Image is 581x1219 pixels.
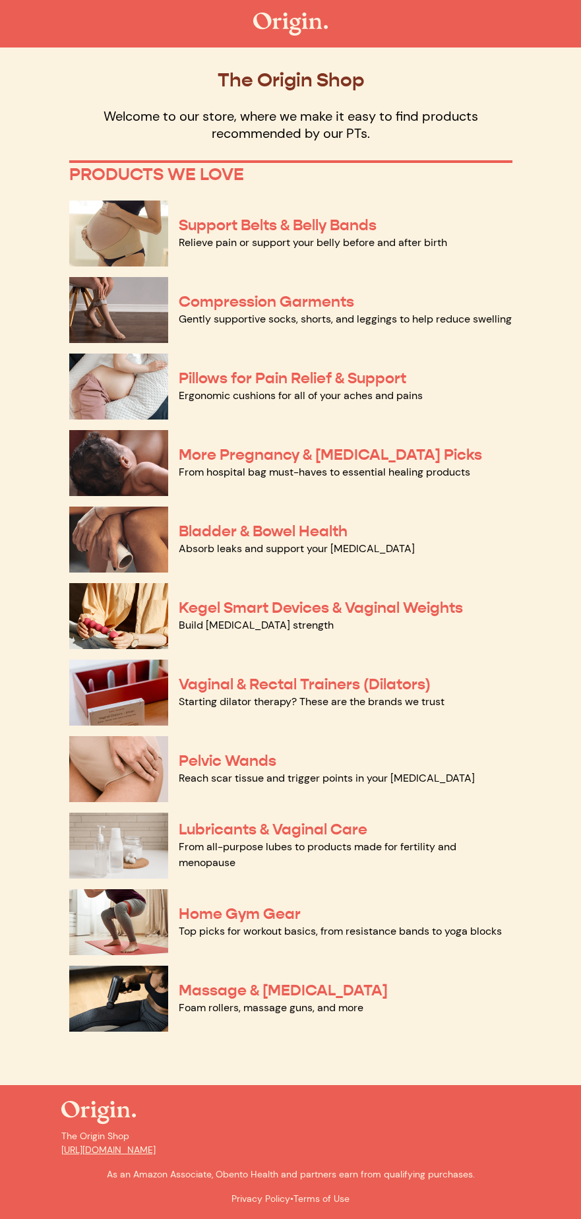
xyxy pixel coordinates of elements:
[69,164,512,185] p: PRODUCTS WE LOVE
[179,369,406,388] a: Pillows for Pain Relief & Support
[61,1101,136,1124] img: The Origin Shop
[179,522,348,541] a: Bladder & Bowel Health
[69,69,512,92] p: The Origin Shop
[231,1193,290,1204] a: Privacy Policy
[69,583,168,649] img: Kegel Smart Devices & Vaginal Weights
[179,904,301,923] a: Home Gym Gear
[69,108,512,142] p: Welcome to our store, where we make it easy to find products recommended by our PTs.
[179,445,482,464] a: More Pregnancy & [MEDICAL_DATA] Picks
[69,201,168,266] img: Support Belts & Belly Bands
[179,598,463,617] a: Kegel Smart Devices & Vaginal Weights
[61,1129,520,1157] p: The Origin Shop
[179,771,475,785] a: Reach scar tissue and trigger points in your [MEDICAL_DATA]
[61,1144,156,1156] a: [URL][DOMAIN_NAME]
[61,1168,520,1181] p: As an Amazon Associate, Obento Health and partners earn from qualifying purchases.
[179,216,377,235] a: Support Belts & Belly Bands
[179,820,367,839] a: Lubricants & Vaginal Care
[69,277,168,343] img: Compression Garments
[69,966,168,1032] img: Massage & Myofascial Release
[69,813,168,879] img: Lubricants & Vaginal Care
[69,889,168,955] img: Home Gym Gear
[179,292,354,311] a: Compression Garments
[179,542,415,555] a: Absorb leaks and support your [MEDICAL_DATA]
[179,675,431,694] a: Vaginal & Rectal Trainers (Dilators)
[253,13,328,36] img: The Origin Shop
[179,618,334,632] a: Build [MEDICAL_DATA] strength
[179,981,388,1000] a: Massage & [MEDICAL_DATA]
[179,695,444,708] a: Starting dilator therapy? These are the brands we trust
[179,389,423,402] a: Ergonomic cushions for all of your aches and pains
[69,507,168,573] img: Bladder & Bowel Health
[69,736,168,802] img: Pelvic Wands
[179,924,502,938] a: Top picks for workout basics, from resistance bands to yoga blocks
[61,1192,520,1206] p: •
[179,465,470,479] a: From hospital bag must-haves to essential healing products
[179,1001,363,1015] a: Foam rollers, massage guns, and more
[179,312,512,326] a: Gently supportive socks, shorts, and leggings to help reduce swelling
[69,660,168,726] img: Vaginal & Rectal Trainers (Dilators)
[69,354,168,420] img: Pillows for Pain Relief & Support
[179,840,456,869] a: From all-purpose lubes to products made for fertility and menopause
[179,235,447,249] a: Relieve pain or support your belly before and after birth
[179,751,276,770] a: Pelvic Wands
[293,1193,350,1204] a: Terms of Use
[69,430,168,496] img: More Pregnancy & Postpartum Picks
